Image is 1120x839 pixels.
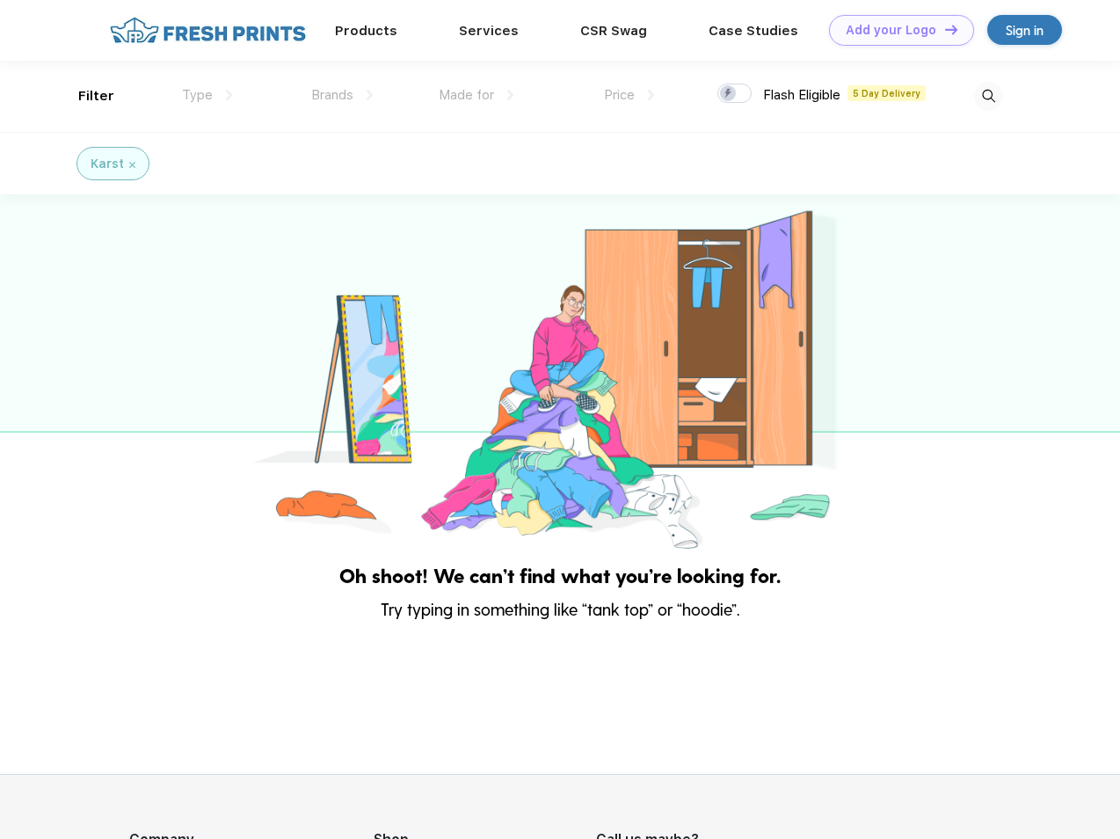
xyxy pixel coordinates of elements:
img: fo%20logo%202.webp [105,15,311,46]
div: Sign in [1006,20,1044,40]
a: Products [335,23,397,39]
a: Services [459,23,519,39]
img: desktop_search.svg [974,82,1003,111]
span: Type [182,87,213,103]
div: Karst [91,155,124,173]
img: dropdown.png [226,90,232,100]
img: dropdown.png [507,90,513,100]
img: DT [945,25,957,34]
span: Made for [439,87,494,103]
a: Sign in [987,15,1062,45]
span: Price [604,87,635,103]
div: Add your Logo [846,23,936,38]
img: dropdown.png [367,90,373,100]
a: CSR Swag [580,23,647,39]
img: dropdown.png [648,90,654,100]
span: Brands [311,87,353,103]
div: Filter [78,86,114,106]
img: filter_cancel.svg [129,162,135,168]
span: 5 Day Delivery [847,85,926,101]
span: Flash Eligible [763,87,840,103]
